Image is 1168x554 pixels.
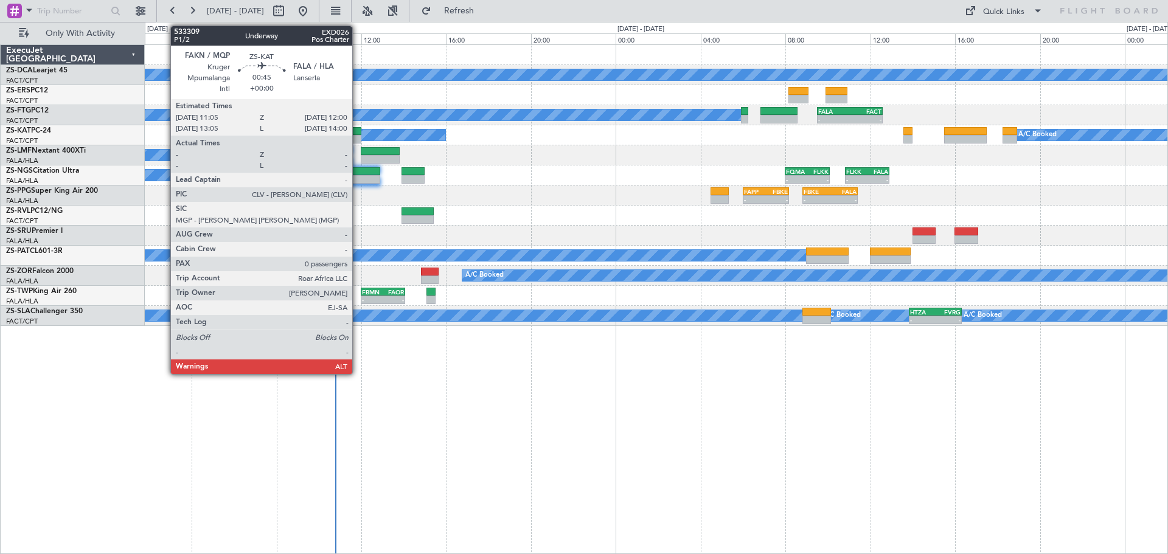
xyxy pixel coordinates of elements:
div: HTZA [910,308,936,316]
span: ZS-RVL [6,207,30,215]
span: ZS-KAT [6,127,31,134]
a: ZS-SRUPremier I [6,227,63,235]
div: - [830,196,857,203]
a: ZS-FTGPC12 [6,107,49,114]
div: 12:00 [871,33,955,44]
a: ZS-PATCL601-3R [6,248,63,255]
span: ZS-FTG [6,107,31,114]
div: FBKE [804,188,830,195]
div: 00:00 [107,33,192,44]
a: FALA/HLA [6,176,38,185]
span: ZS-SRU [6,227,32,235]
div: A/C Booked [1018,126,1057,144]
div: A/C Booked [285,66,323,84]
div: FLKK [807,168,829,175]
div: [DATE] - [DATE] [617,24,664,35]
a: FALA/HLA [6,156,38,165]
span: Refresh [434,7,485,15]
a: FACT/CPT [6,317,38,326]
span: ZS-TWP [6,288,33,295]
span: ZS-PPG [6,187,31,195]
div: A/C Booked [964,306,1002,325]
div: FAPP [744,188,766,195]
div: A/C Booked [465,266,504,285]
a: FALA/HLA [6,237,38,246]
span: ZS-DCA [6,67,33,74]
div: 16:00 [955,33,1040,44]
span: ZS-ERS [6,87,30,94]
a: FALA/HLA [6,196,38,206]
div: 08:00 [277,33,361,44]
div: FBKE [766,188,788,195]
div: 20:00 [1040,33,1125,44]
a: ZS-LMFNextant 400XTi [6,147,86,154]
div: FALA [830,188,857,195]
div: - [804,196,830,203]
div: 00:00 [616,33,700,44]
div: - [910,316,936,324]
a: ZS-PPGSuper King Air 200 [6,187,98,195]
div: FACT [277,128,299,135]
span: ZS-SLA [6,308,30,315]
span: ZS-NGS [6,167,33,175]
div: FALA [867,168,889,175]
input: Trip Number [37,2,107,20]
div: - [867,176,889,183]
a: FALA/HLA [6,297,38,306]
div: - [766,196,788,203]
div: FLKK [846,168,867,175]
div: [DATE] - [DATE] [147,24,194,35]
a: FACT/CPT [6,116,38,125]
div: 08:12 Z [282,136,302,143]
div: - [744,196,766,203]
a: ZS-SLAChallenger 350 [6,308,83,315]
div: - [936,316,961,324]
a: FACT/CPT [6,136,38,145]
a: FACT/CPT [6,76,38,85]
div: A/C Booked [822,306,861,325]
div: 04:00 [192,33,276,44]
span: [DATE] - [DATE] [207,5,264,16]
a: ZS-TWPKing Air 260 [6,288,77,295]
div: - [846,176,867,183]
div: A/C Unavailable [237,126,288,144]
div: - [850,116,881,123]
a: ZS-DCALearjet 45 [6,67,68,74]
button: Quick Links [959,1,1049,21]
div: Quick Links [983,6,1024,18]
a: ZS-NGSCitation Ultra [6,167,79,175]
div: FAKN [298,128,319,135]
span: ZS-LMF [6,147,32,154]
button: Refresh [415,1,488,21]
span: ZS-PAT [6,248,30,255]
div: 04:00 [701,33,785,44]
a: FALA/HLA [6,277,38,286]
div: 10:13 Z [302,136,322,143]
a: FACT/CPT [6,216,38,226]
div: FACT [850,108,881,115]
div: FVRG [936,308,961,316]
div: - [818,116,850,123]
div: 20:00 [531,33,616,44]
div: - [786,176,807,183]
a: ZS-RVLPC12/NG [6,207,63,215]
div: FALA [818,108,850,115]
button: Only With Activity [13,24,132,43]
div: - [807,176,829,183]
a: ZS-KATPC-24 [6,127,51,134]
div: FQMA [786,168,807,175]
div: - [362,296,383,303]
div: 16:00 [446,33,530,44]
div: FBMN [362,288,383,296]
span: ZS-ZOR [6,268,32,275]
a: ZS-ERSPC12 [6,87,48,94]
span: Only With Activity [32,29,128,38]
div: 08:00 [785,33,870,44]
a: ZS-ZORFalcon 2000 [6,268,74,275]
div: - [383,296,405,303]
div: 12:00 [361,33,446,44]
div: FAOR [383,288,405,296]
a: FACT/CPT [6,96,38,105]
